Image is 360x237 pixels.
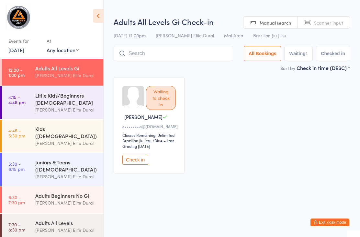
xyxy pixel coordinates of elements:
div: At [47,36,79,46]
div: Waiting to check in [146,86,176,110]
img: Gracie Elite Jiu Jitsu Dural [6,5,31,29]
div: 1 [306,51,308,56]
div: Adults Beginners No Gi [35,192,98,199]
time: 7:30 - 8:30 pm [8,222,25,232]
time: 4:15 - 4:45 pm [8,94,26,105]
div: Brazilian Jiu Jitsu [122,138,152,143]
button: Checked in [316,46,350,61]
div: Kids ([DEMOGRAPHIC_DATA]) [35,125,98,139]
span: Mat Area [224,32,243,39]
div: Events for [8,36,40,46]
button: Check in [122,155,148,165]
span: Brazilian Jiu Jitsu [253,32,286,39]
div: Juniors & Teens ([DEMOGRAPHIC_DATA]) [35,159,98,173]
span: [DATE] 12:00pm [114,32,146,39]
a: 5:30 -6:15 pmJuniors & Teens ([DEMOGRAPHIC_DATA])[PERSON_NAME] Elite Dural [2,153,103,186]
div: Check in time (DESC) [297,64,350,71]
span: [PERSON_NAME] Elite Dural [156,32,214,39]
div: Adults All Levels Gi [35,65,98,72]
span: Scanner input [314,19,343,26]
div: Classes Remaining: Unlimited [122,132,178,138]
div: e••••••••s@[DOMAIN_NAME] [122,124,178,129]
a: 4:45 -5:30 pmKids ([DEMOGRAPHIC_DATA])[PERSON_NAME] Elite Dural [2,120,103,152]
a: 6:30 -7:30 pmAdults Beginners No Gi[PERSON_NAME] Elite Dural [2,186,103,213]
div: [PERSON_NAME] Elite Dural [35,72,98,79]
div: Little Kids/Beginners [DEMOGRAPHIC_DATA] [35,92,98,106]
button: Exit kiosk mode [310,219,349,226]
time: 6:30 - 7:30 pm [8,195,25,205]
time: 12:00 - 1:00 pm [8,67,25,77]
button: All Bookings [244,46,281,61]
input: Search [114,46,233,61]
time: 5:30 - 6:15 pm [8,161,25,172]
a: [DATE] [8,46,24,53]
div: Adults All Levels [35,219,98,226]
button: Waiting1 [284,46,313,61]
a: 12:00 -1:00 pmAdults All Levels Gi[PERSON_NAME] Elite Dural [2,59,103,86]
h2: Adults All Levels Gi Check-in [114,16,350,27]
span: [PERSON_NAME] [124,113,163,120]
div: [PERSON_NAME] Elite Dural [35,173,98,180]
div: [PERSON_NAME] Elite Dural [35,106,98,113]
span: Manual search [260,19,291,26]
a: 4:15 -4:45 pmLittle Kids/Beginners [DEMOGRAPHIC_DATA][PERSON_NAME] Elite Dural [2,86,103,119]
label: Sort by [280,65,295,71]
div: Any location [47,46,79,53]
time: 4:45 - 5:30 pm [8,128,25,138]
div: [PERSON_NAME] Elite Dural [35,139,98,147]
div: [PERSON_NAME] Elite Dural [35,199,98,207]
div: [PERSON_NAME] Elite Dural [35,226,98,234]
